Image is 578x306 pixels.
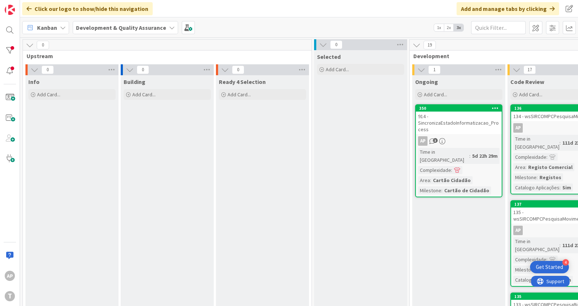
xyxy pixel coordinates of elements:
[428,65,441,74] span: 1
[537,173,538,181] span: :
[76,24,166,31] b: Development & Quality Assurance
[513,255,546,263] div: Complexidade
[561,184,573,192] div: Sim
[124,78,145,85] span: Building
[416,136,502,146] div: AP
[424,91,447,98] span: Add Card...
[538,173,563,181] div: Registos
[510,78,544,85] span: Code Review
[441,186,442,194] span: :
[219,78,266,85] span: Ready 4 Selection
[451,166,452,174] span: :
[415,78,438,85] span: Ongoing
[442,186,491,194] div: Cartão de Cidadão
[513,153,546,161] div: Complexidade
[470,152,499,160] div: 5d 22h 29m
[418,148,469,164] div: Time in [GEOGRAPHIC_DATA]
[424,41,436,49] span: 19
[28,78,40,85] span: Info
[416,112,502,134] div: 914 - SincronizaEstadoInformatizacao_Process
[37,23,57,32] span: Kanban
[444,24,454,31] span: 2x
[434,24,444,31] span: 1x
[562,259,569,266] div: 4
[5,291,15,301] div: T
[418,186,441,194] div: Milestone
[418,136,428,146] div: AP
[513,135,559,151] div: Time in [GEOGRAPHIC_DATA]
[546,153,547,161] span: :
[433,138,438,143] span: 3
[137,65,149,74] span: 0
[559,241,561,249] span: :
[228,91,251,98] span: Add Card...
[317,53,341,60] span: Selected
[37,91,60,98] span: Add Card...
[559,184,561,192] span: :
[232,65,244,74] span: 0
[330,40,342,49] span: 0
[513,226,523,235] div: AP
[513,123,523,133] div: AP
[430,176,431,184] span: :
[559,139,561,147] span: :
[132,91,156,98] span: Add Card...
[513,173,537,181] div: Milestone
[536,263,563,271] div: Get Started
[525,163,526,171] span: :
[416,105,502,134] div: 350914 - SincronizaEstadoInformatizacao_Process
[526,163,574,171] div: Registo Comercial
[523,65,536,74] span: 17
[457,2,559,15] div: Add and manage tabs by clicking
[37,41,49,49] span: 0
[513,184,559,192] div: Catalogo Aplicações
[5,271,15,281] div: AP
[41,65,54,74] span: 0
[469,152,470,160] span: :
[471,21,526,34] input: Quick Filter...
[22,2,153,15] div: Click our logo to show/hide this navigation
[530,261,569,273] div: Open Get Started checklist, remaining modules: 4
[513,237,559,253] div: Time in [GEOGRAPHIC_DATA]
[419,106,502,111] div: 350
[519,91,542,98] span: Add Card...
[546,255,547,263] span: :
[418,176,430,184] div: Area
[27,52,302,60] span: Upstream
[418,166,451,174] div: Complexidade
[513,266,537,274] div: Milestone
[454,24,463,31] span: 3x
[5,5,15,15] img: Visit kanbanzone.com
[431,176,473,184] div: Cartão Cidadão
[326,66,349,73] span: Add Card...
[15,1,33,10] span: Support
[513,163,525,171] div: Area
[416,105,502,112] div: 350
[513,276,559,284] div: Catalogo Aplicações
